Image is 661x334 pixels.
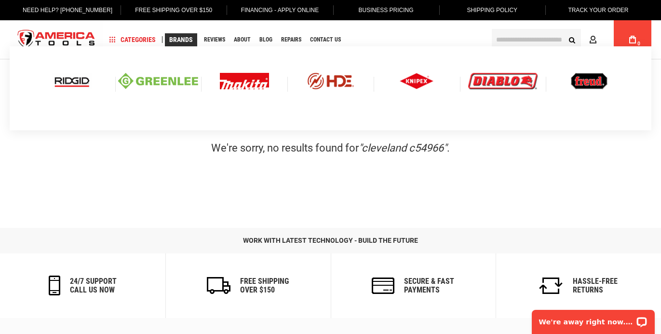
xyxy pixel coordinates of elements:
[400,73,433,89] img: Knipex logo
[467,7,517,14] span: Shipping Policy
[255,33,277,46] a: Blog
[291,73,371,89] img: HDE logo
[281,37,301,42] span: Repairs
[526,304,661,334] iframe: LiveChat chat widget
[573,277,618,294] h6: Hassle-Free Returns
[200,33,229,46] a: Reviews
[571,73,607,89] img: Freud logo
[234,37,251,42] span: About
[105,33,160,46] a: Categories
[637,41,640,46] span: 0
[259,37,272,42] span: Blog
[468,73,538,89] img: Diablo logo
[229,33,255,46] a: About
[118,73,198,89] img: Greenlee logo
[404,277,454,294] h6: secure & fast payments
[306,33,345,46] a: Contact Us
[563,30,581,49] button: Search
[126,137,536,160] div: We're sorry, no results found for .
[10,22,103,58] img: America Tools
[359,142,447,154] em: "cleveland c54966"
[10,22,103,58] a: store logo
[204,37,225,42] span: Reviews
[623,20,642,59] a: 0
[169,36,193,43] span: Brands
[52,73,92,89] img: Ridgid logo
[220,73,269,89] img: Makita Logo
[277,33,306,46] a: Repairs
[310,37,341,42] span: Contact Us
[70,277,117,294] h6: 24/7 support call us now
[165,33,197,46] a: Brands
[109,36,156,43] span: Categories
[240,277,289,294] h6: Free Shipping Over $150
